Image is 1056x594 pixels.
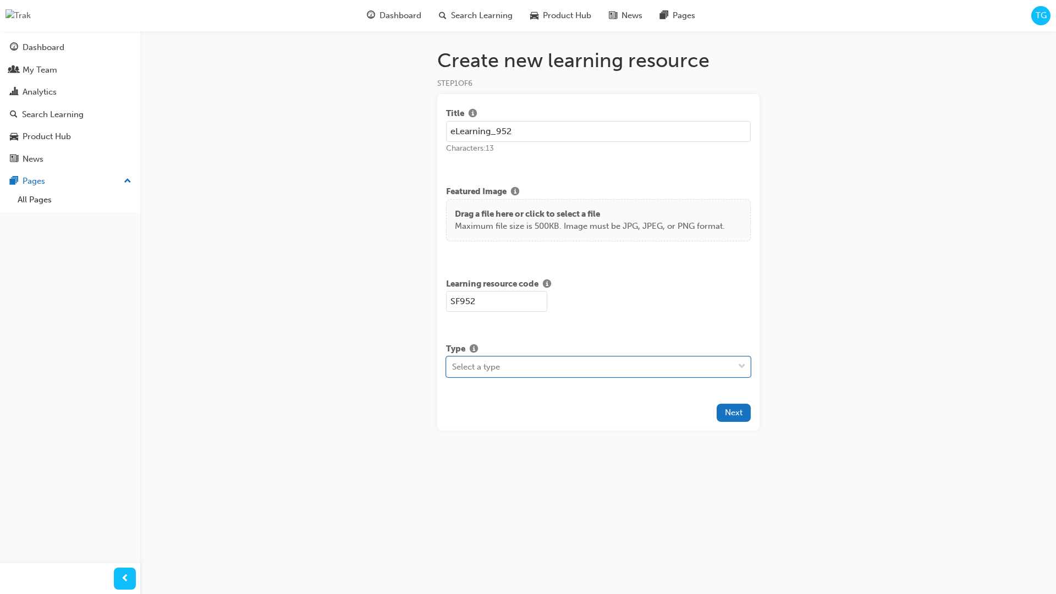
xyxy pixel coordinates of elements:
[430,4,521,27] a: search-iconSearch Learning
[1031,6,1050,25] button: TG
[452,360,500,373] div: Select a type
[455,208,725,221] p: Drag a file here or click to select a file
[23,175,45,188] div: Pages
[530,9,538,23] span: car-icon
[543,280,551,290] span: info-icon
[1036,9,1047,22] span: TG
[660,9,668,23] span: pages-icon
[10,110,18,120] span: search-icon
[358,4,430,27] a: guage-iconDashboard
[124,174,131,189] span: up-icon
[437,48,760,73] h1: Create new learning resource
[470,345,478,355] span: info-icon
[4,60,136,80] a: My Team
[464,107,481,121] button: Show info
[507,185,524,199] button: Show info
[4,82,136,102] a: Analytics
[446,291,547,312] input: e.g. SF-101
[4,35,136,171] button: DashboardMy TeamAnalyticsSearch LearningProduct HubNews
[651,4,704,27] a: pages-iconPages
[10,155,18,164] span: news-icon
[446,144,494,153] span: Characters: 13
[4,171,136,191] button: Pages
[543,9,591,22] span: Product Hub
[446,107,464,121] span: Title
[22,108,84,121] div: Search Learning
[621,9,642,22] span: News
[511,188,519,197] span: info-icon
[465,343,482,356] button: Show info
[446,121,751,142] input: e.g. Sales Fundamentals
[717,404,751,422] button: Next
[4,127,136,147] a: Product Hub
[5,9,31,22] img: Trak
[10,132,18,142] span: car-icon
[10,87,18,97] span: chart-icon
[738,360,746,374] span: down-icon
[446,278,538,291] span: Learning resource code
[609,9,617,23] span: news-icon
[446,199,751,241] div: Drag a file here or click to select a fileMaximum file size is 500KB. Image must be JPG, JPEG, or...
[23,64,57,76] div: My Team
[23,86,57,98] div: Analytics
[439,9,447,23] span: search-icon
[451,9,513,22] span: Search Learning
[455,220,725,233] p: Maximum file size is 500KB. Image must be JPG, JPEG, or PNG format.
[10,177,18,186] span: pages-icon
[725,408,743,417] span: Next
[10,65,18,75] span: people-icon
[23,41,64,54] div: Dashboard
[13,191,136,208] a: All Pages
[437,79,472,88] span: STEP 1 OF 6
[10,43,18,53] span: guage-icon
[380,9,421,22] span: Dashboard
[446,343,465,356] span: Type
[673,9,695,22] span: Pages
[469,109,477,119] span: info-icon
[23,153,43,166] div: News
[4,37,136,58] a: Dashboard
[4,105,136,125] a: Search Learning
[367,9,375,23] span: guage-icon
[521,4,600,27] a: car-iconProduct Hub
[23,130,71,143] div: Product Hub
[121,572,129,586] span: prev-icon
[446,185,507,199] span: Featured Image
[4,149,136,169] a: News
[600,4,651,27] a: news-iconNews
[538,278,555,291] button: Show info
